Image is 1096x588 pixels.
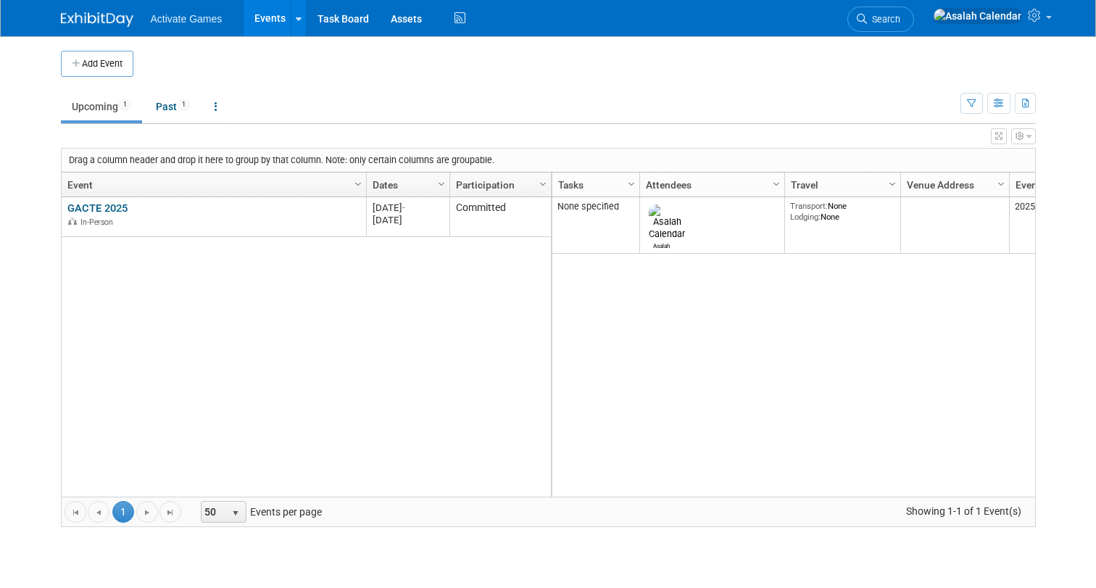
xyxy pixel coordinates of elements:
[790,201,894,222] div: None None
[537,178,549,190] span: Column Settings
[436,178,447,190] span: Column Settings
[68,218,77,225] img: In-Person Event
[202,502,226,522] span: 50
[61,51,133,77] button: Add Event
[88,501,109,523] a: Go to the previous page
[67,173,357,197] a: Event
[402,202,405,213] span: -
[887,178,898,190] span: Column Settings
[847,7,914,32] a: Search
[350,173,366,194] a: Column Settings
[67,202,128,215] a: GACTE 2025
[995,178,1007,190] span: Column Settings
[993,173,1009,194] a: Column Settings
[373,214,443,226] div: [DATE]
[790,201,828,211] span: Transport:
[535,173,551,194] a: Column Settings
[626,178,637,190] span: Column Settings
[61,93,142,120] a: Upcoming1
[790,212,821,222] span: Lodging:
[884,173,900,194] a: Column Settings
[61,12,133,27] img: ExhibitDay
[141,507,153,518] span: Go to the next page
[768,173,784,194] a: Column Settings
[165,507,176,518] span: Go to the last page
[80,218,117,227] span: In-Person
[93,507,104,518] span: Go to the previous page
[159,501,181,523] a: Go to the last page
[907,173,1000,197] a: Venue Address
[62,149,1035,172] div: Drag a column header and drop it here to group by that column. Note: only certain columns are gro...
[649,204,685,239] img: Asalah Calendar
[230,508,241,519] span: select
[373,202,443,214] div: [DATE]
[892,501,1034,521] span: Showing 1-1 of 1 Event(s)
[557,201,634,212] div: None specified
[373,173,440,197] a: Dates
[623,173,639,194] a: Column Settings
[65,501,86,523] a: Go to the first page
[119,99,131,110] span: 1
[558,173,630,197] a: Tasks
[867,14,900,25] span: Search
[352,178,364,190] span: Column Settings
[933,8,1022,24] img: Asalah Calendar
[449,197,551,237] td: Committed
[791,173,891,197] a: Travel
[178,99,190,110] span: 1
[456,173,541,197] a: Participation
[649,240,674,249] div: Asalah Calendar
[145,93,201,120] a: Past1
[433,173,449,194] a: Column Settings
[646,173,775,197] a: Attendees
[112,501,134,523] span: 1
[136,501,158,523] a: Go to the next page
[771,178,782,190] span: Column Settings
[182,501,336,523] span: Events per page
[151,13,223,25] span: Activate Games
[70,507,81,518] span: Go to the first page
